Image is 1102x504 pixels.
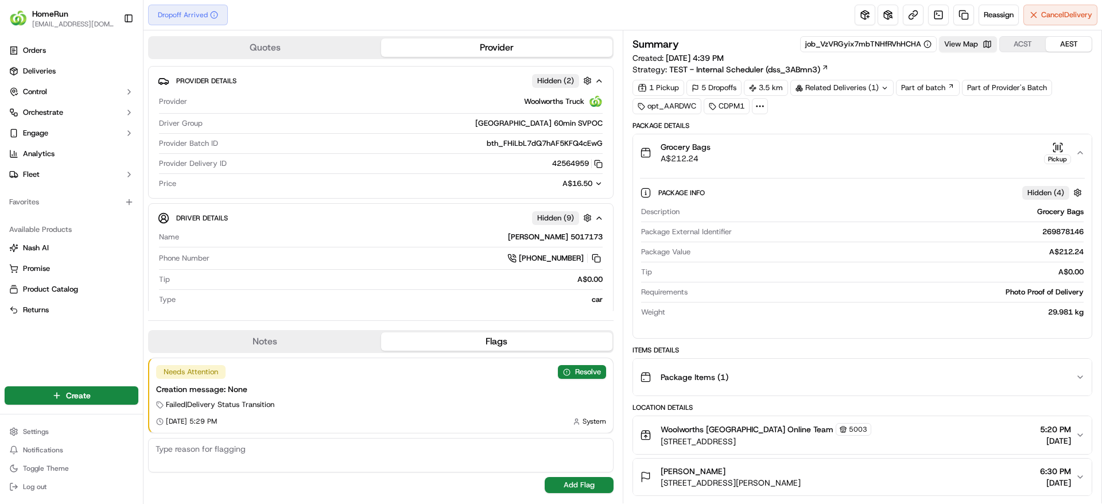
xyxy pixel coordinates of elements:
button: Create [5,386,138,405]
button: Hidden (2) [532,73,595,88]
span: Create [66,390,91,401]
div: 3.5 km [744,80,788,96]
span: Package External Identifier [641,227,732,237]
button: Quotes [149,38,381,57]
button: Dropoff Arrived [148,5,228,25]
span: Orders [23,45,46,56]
span: Notifications [23,445,63,455]
div: CDPM1 [704,98,750,114]
span: Grocery Bags [661,141,711,153]
span: Cancel Delivery [1041,10,1092,20]
button: Hidden (9) [532,211,595,225]
span: Toggle Theme [23,464,69,473]
span: Fleet [23,169,40,180]
div: 5 Dropoffs [686,80,742,96]
div: Related Deliveries (1) [790,80,894,96]
a: Orders [5,41,138,60]
button: Fleet [5,165,138,184]
button: 42564959 [552,158,603,169]
div: Needs Attention [156,365,226,379]
div: Photo Proof of Delivery [692,287,1084,297]
span: Phone Number [159,253,209,263]
span: Reassign [984,10,1014,20]
span: bth_FHiLbL7dQ7hAF5KFQ4cEwG [487,138,603,149]
span: [DATE] [1040,435,1071,447]
span: Price [159,179,176,189]
button: [PERSON_NAME][STREET_ADDRESS][PERSON_NAME]6:30 PM[DATE] [633,459,1092,495]
div: [PERSON_NAME] 5017173 [184,232,603,242]
span: Settings [23,427,49,436]
span: A$16.50 [562,179,592,188]
span: System [583,417,606,426]
button: job_VzVRGyix7mbTNHfRVhHCHA [805,39,932,49]
span: Product Catalog [23,284,78,294]
a: Promise [9,263,134,274]
button: View Map [939,36,997,52]
span: Failed | Delivery Status Transition [166,400,274,410]
button: Product Catalog [5,280,138,298]
button: Settings [5,424,138,440]
span: Analytics [23,149,55,159]
span: [DATE] [1040,477,1071,489]
button: CancelDelivery [1023,5,1097,25]
a: Returns [9,305,134,315]
a: TEST - Internal Scheduler (dss_3ABmn3) [669,64,829,75]
div: Strategy: [633,64,829,75]
span: [GEOGRAPHIC_DATA] 60min SVPOC [475,118,603,129]
button: HomeRunHomeRun[EMAIL_ADDRESS][DOMAIN_NAME] [5,5,119,32]
span: [STREET_ADDRESS][PERSON_NAME] [661,477,801,489]
span: Tip [641,267,652,277]
button: Woolworths [GEOGRAPHIC_DATA] Online Team5003[STREET_ADDRESS]5:20 PM[DATE] [633,416,1092,454]
button: Grocery BagsA$212.24Pickup [633,134,1092,171]
span: [DATE] 4:39 PM [666,53,724,63]
span: Control [23,87,47,97]
span: Log out [23,482,46,491]
span: 6:30 PM [1040,466,1071,477]
span: Driver Details [176,214,228,223]
span: Orchestrate [23,107,63,118]
span: Woolworths Truck [524,96,584,107]
span: Provider Details [176,76,236,86]
img: HomeRun [9,9,28,28]
a: Product Catalog [9,284,134,294]
div: Grocery BagsA$212.24Pickup [633,171,1092,338]
div: Package Details [633,121,1092,130]
span: Package Info [658,188,707,197]
button: Flags [381,332,613,351]
a: Nash AI [9,243,134,253]
button: Notifications [5,442,138,458]
div: Favorites [5,193,138,211]
button: Toggle Theme [5,460,138,476]
div: Location Details [633,403,1092,412]
button: HomeRun [32,8,68,20]
button: Reassign [979,5,1019,25]
span: Hidden ( 2 ) [537,76,574,86]
div: Pickup [1044,154,1071,164]
button: AEST [1046,37,1092,52]
span: [DATE] 5:29 PM [166,417,217,426]
span: 5003 [849,425,867,434]
span: Nash AI [23,243,49,253]
button: Promise [5,259,138,278]
button: Resolve [558,365,606,379]
span: A$212.24 [661,153,711,164]
button: Orchestrate [5,103,138,122]
img: ww.png [589,95,603,108]
button: Log out [5,479,138,495]
button: [EMAIL_ADDRESS][DOMAIN_NAME] [32,20,114,29]
div: A$0.00 [657,267,1084,277]
span: Driver Group [159,118,203,129]
span: 5:20 PM [1040,424,1071,435]
a: Part of batch [896,80,960,96]
div: 269878146 [736,227,1084,237]
span: Woolworths [GEOGRAPHIC_DATA] Online Team [661,424,833,435]
span: Promise [23,263,50,274]
span: Package Items ( 1 ) [661,371,728,383]
button: Pickup [1044,142,1071,164]
button: Returns [5,301,138,319]
span: [PERSON_NAME] [661,466,725,477]
button: ACST [1000,37,1046,52]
